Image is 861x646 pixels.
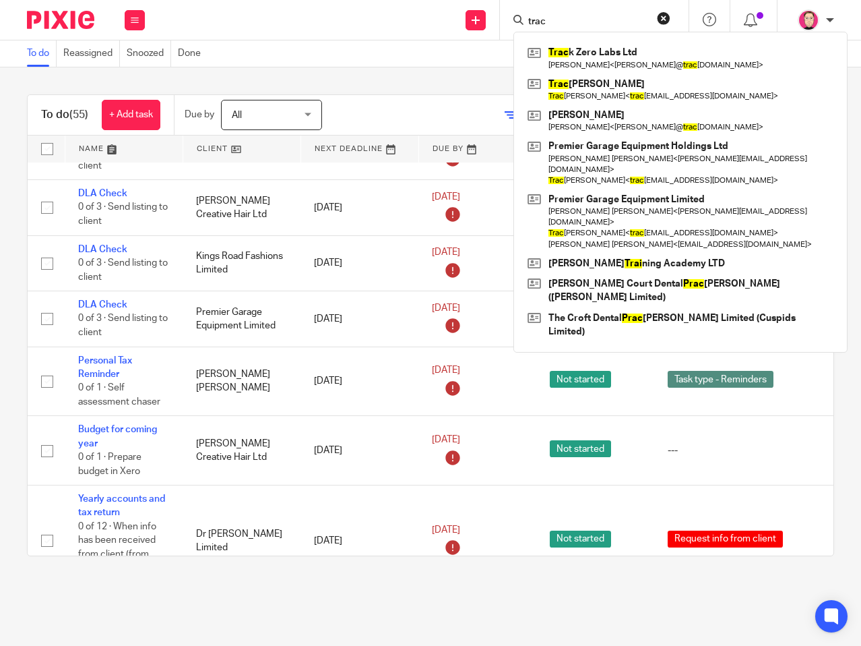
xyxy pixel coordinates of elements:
td: [DATE] [300,180,418,235]
span: Not started [550,531,611,548]
span: All [232,111,242,120]
span: 0 of 3 · Send listing to client [78,258,168,282]
a: DLA Check [78,189,127,198]
span: Not started [550,440,611,457]
td: [DATE] [300,486,418,597]
span: (55) [69,109,88,120]
a: DLA Check [78,245,127,254]
span: [DATE] [432,525,460,535]
td: [PERSON_NAME] Creative Hair Ltd [183,180,300,235]
span: 0 of 12 · When info has been received from client (from automated email or you... [78,522,159,587]
img: Bradley%20-%20Pink.png [798,9,819,31]
div: --- [668,444,848,457]
span: Request info from client [668,531,783,548]
a: Personal Tax Reminder [78,356,132,379]
span: 0 of 3 · Send listing to client [78,203,168,227]
span: Not started [550,371,611,388]
td: Dr [PERSON_NAME] Limited [183,486,300,597]
span: [DATE] [432,435,460,444]
img: Pixie [27,11,94,29]
span: 0 of 3 · Send listing to client [78,314,168,338]
td: Kings Road Fashions Limited [183,235,300,291]
p: Due by [185,108,214,121]
td: [DATE] [300,291,418,347]
td: [DATE] [300,347,418,416]
td: [PERSON_NAME] [PERSON_NAME] [183,347,300,416]
span: Task type - Reminders [668,371,773,388]
td: [PERSON_NAME] Creative Hair Ltd [183,416,300,486]
span: [DATE] [432,247,460,257]
td: Premier Garage Equipment Limited [183,291,300,347]
a: Done [178,40,208,67]
h1: To do [41,108,88,122]
span: [DATE] [432,192,460,202]
span: [DATE] [432,365,460,375]
a: Yearly accounts and tax return [78,494,165,517]
a: Reassigned [63,40,120,67]
span: 0 of 1 · Prepare budget in Xero [78,452,141,476]
span: [DATE] [432,303,460,313]
td: [DATE] [300,416,418,486]
a: To do [27,40,57,67]
a: Snoozed [127,40,171,67]
a: DLA Check [78,300,127,310]
td: [DATE] [300,235,418,291]
a: Budget for coming year [78,425,157,448]
span: 0 of 1 · Self assessment chaser [78,383,160,407]
button: Clear [657,11,670,25]
a: + Add task [102,100,160,130]
input: Search [527,16,648,28]
span: 0 of 3 · Send listing to client [78,147,168,171]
